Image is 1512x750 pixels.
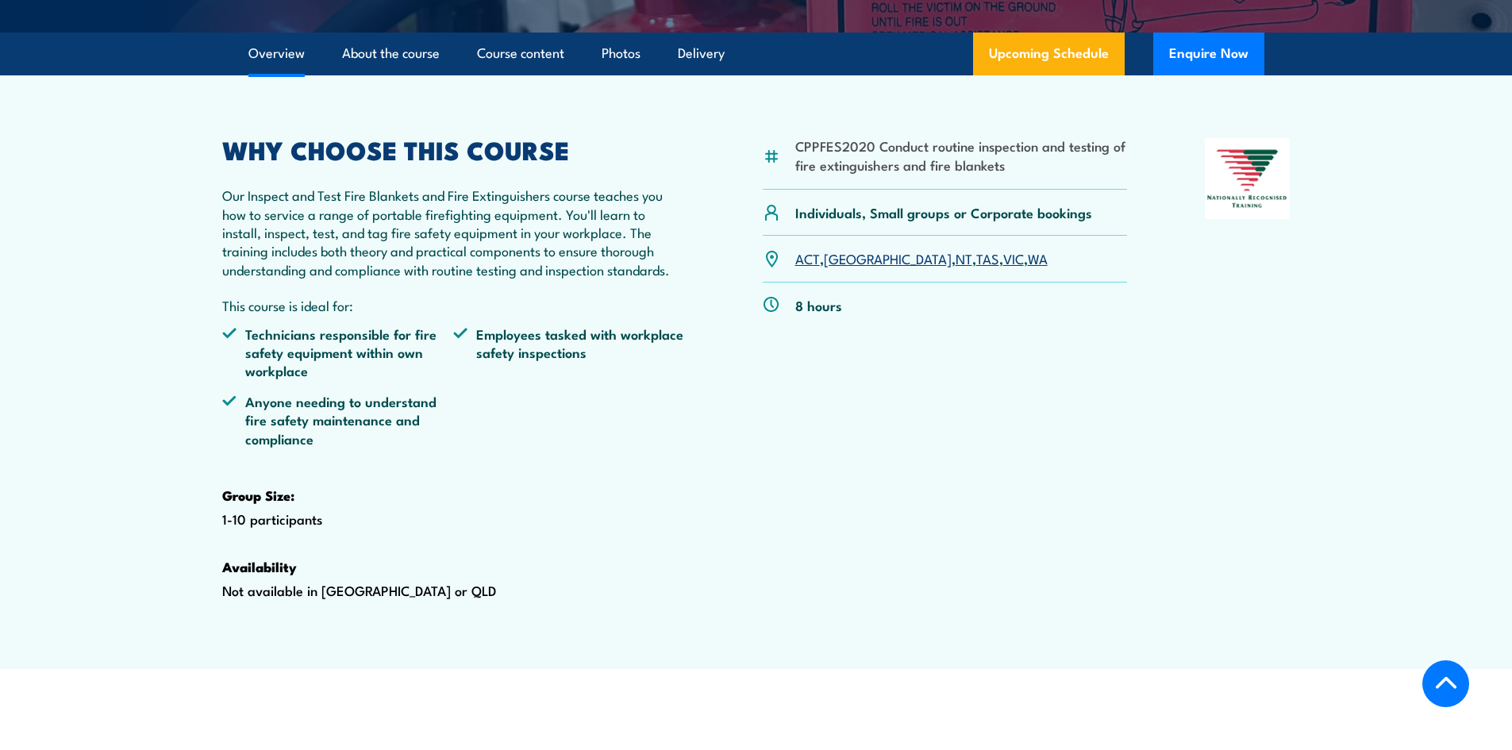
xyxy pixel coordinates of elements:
a: Photos [602,33,641,75]
a: Delivery [678,33,725,75]
a: NT [956,248,972,267]
a: Upcoming Schedule [973,33,1125,75]
a: [GEOGRAPHIC_DATA] [824,248,952,267]
h2: WHY CHOOSE THIS COURSE [222,138,686,160]
div: 1-10 participants Not available in [GEOGRAPHIC_DATA] or QLD [222,138,686,650]
p: Our Inspect and Test Fire Blankets and Fire Extinguishers course teaches you how to service a ran... [222,186,686,279]
strong: Availability [222,556,297,577]
button: Enquire Now [1153,33,1264,75]
img: Nationally Recognised Training logo. [1205,138,1291,219]
li: CPPFES2020 Conduct routine inspection and testing of fire extinguishers and fire blankets [795,137,1128,174]
p: This course is ideal for: [222,296,686,314]
li: Technicians responsible for fire safety equipment within own workplace [222,325,454,380]
a: ACT [795,248,820,267]
li: Employees tasked with workplace safety inspections [453,325,685,380]
a: Course content [477,33,564,75]
p: 8 hours [795,296,842,314]
a: VIC [1003,248,1024,267]
a: TAS [976,248,999,267]
li: Anyone needing to understand fire safety maintenance and compliance [222,392,454,448]
a: Overview [248,33,305,75]
a: WA [1028,248,1048,267]
p: Individuals, Small groups or Corporate bookings [795,203,1092,221]
a: About the course [342,33,440,75]
strong: Group Size: [222,485,294,506]
p: , , , , , [795,249,1048,267]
